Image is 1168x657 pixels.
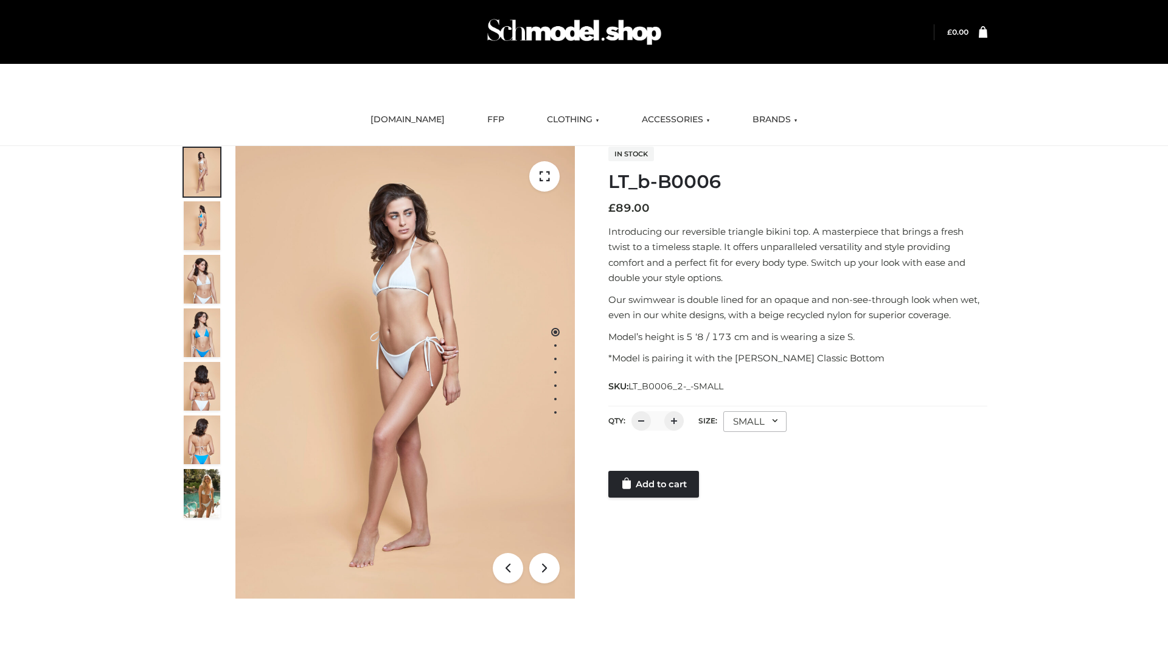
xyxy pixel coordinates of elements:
[483,8,666,56] img: Schmodel Admin 964
[608,201,616,215] span: £
[608,329,987,345] p: Model’s height is 5 ‘8 / 173 cm and is wearing a size S.
[235,146,575,599] img: ArielClassicBikiniTop_CloudNine_AzureSky_OW114ECO_1
[608,171,987,193] h1: LT_b-B0006
[608,292,987,323] p: Our swimwear is double lined for an opaque and non-see-through look when wet, even in our white d...
[608,379,725,394] span: SKU:
[947,27,968,36] a: £0.00
[538,106,608,133] a: CLOTHING
[608,201,650,215] bdi: 89.00
[184,308,220,357] img: ArielClassicBikiniTop_CloudNine_AzureSky_OW114ECO_4-scaled.jpg
[723,411,787,432] div: SMALL
[608,224,987,286] p: Introducing our reversible triangle bikini top. A masterpiece that brings a fresh twist to a time...
[608,147,654,161] span: In stock
[947,27,952,36] span: £
[698,416,717,425] label: Size:
[184,201,220,250] img: ArielClassicBikiniTop_CloudNine_AzureSky_OW114ECO_2-scaled.jpg
[947,27,968,36] bdi: 0.00
[608,416,625,425] label: QTY:
[184,255,220,304] img: ArielClassicBikiniTop_CloudNine_AzureSky_OW114ECO_3-scaled.jpg
[478,106,513,133] a: FFP
[633,106,719,133] a: ACCESSORIES
[361,106,454,133] a: [DOMAIN_NAME]
[608,471,699,498] a: Add to cart
[184,362,220,411] img: ArielClassicBikiniTop_CloudNine_AzureSky_OW114ECO_7-scaled.jpg
[608,350,987,366] p: *Model is pairing it with the [PERSON_NAME] Classic Bottom
[628,381,723,392] span: LT_B0006_2-_-SMALL
[184,148,220,196] img: ArielClassicBikiniTop_CloudNine_AzureSky_OW114ECO_1-scaled.jpg
[743,106,807,133] a: BRANDS
[184,469,220,518] img: Arieltop_CloudNine_AzureSky2.jpg
[184,415,220,464] img: ArielClassicBikiniTop_CloudNine_AzureSky_OW114ECO_8-scaled.jpg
